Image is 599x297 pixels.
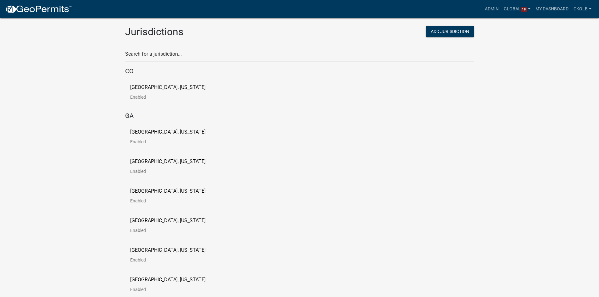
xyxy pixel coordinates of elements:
[130,129,206,135] p: [GEOGRAPHIC_DATA], [US_STATE]
[130,277,216,297] a: [GEOGRAPHIC_DATA], [US_STATE]Enabled
[482,3,501,15] a: Admin
[130,228,216,233] p: Enabled
[125,67,474,75] h5: CO
[130,218,216,238] a: [GEOGRAPHIC_DATA], [US_STATE]Enabled
[130,85,206,90] p: [GEOGRAPHIC_DATA], [US_STATE]
[130,95,216,99] p: Enabled
[521,7,527,12] span: 18
[125,26,295,38] h2: Jurisdictions
[125,112,474,119] h5: GA
[130,248,206,253] p: [GEOGRAPHIC_DATA], [US_STATE]
[501,3,533,15] a: Global18
[130,218,206,223] p: [GEOGRAPHIC_DATA], [US_STATE]
[426,26,474,37] button: Add Jurisdiction
[130,189,216,208] a: [GEOGRAPHIC_DATA], [US_STATE]Enabled
[533,3,571,15] a: My Dashboard
[130,129,216,149] a: [GEOGRAPHIC_DATA], [US_STATE]Enabled
[130,258,216,262] p: Enabled
[571,3,594,15] a: ckolb
[130,169,216,173] p: Enabled
[130,277,206,282] p: [GEOGRAPHIC_DATA], [US_STATE]
[130,140,216,144] p: Enabled
[130,189,206,194] p: [GEOGRAPHIC_DATA], [US_STATE]
[130,159,216,179] a: [GEOGRAPHIC_DATA], [US_STATE]Enabled
[130,159,206,164] p: [GEOGRAPHIC_DATA], [US_STATE]
[130,199,216,203] p: Enabled
[130,85,216,104] a: [GEOGRAPHIC_DATA], [US_STATE]Enabled
[130,287,216,292] p: Enabled
[130,248,216,267] a: [GEOGRAPHIC_DATA], [US_STATE]Enabled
